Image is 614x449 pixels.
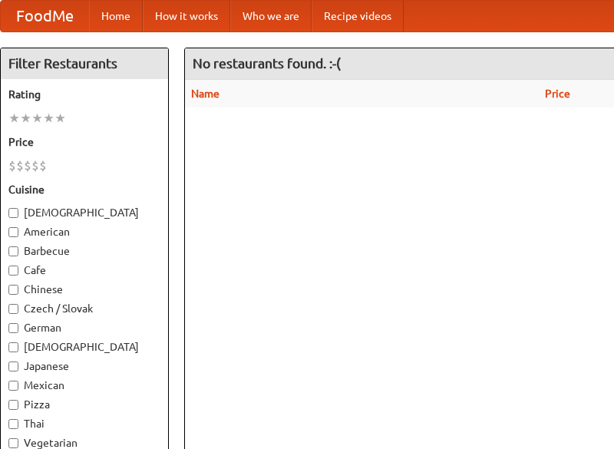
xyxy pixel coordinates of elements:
a: Home [89,1,143,31]
h5: Price [8,134,160,150]
input: [DEMOGRAPHIC_DATA] [8,208,18,218]
input: [DEMOGRAPHIC_DATA] [8,342,18,352]
li: $ [8,157,16,174]
li: $ [24,157,31,174]
input: Vegetarian [8,438,18,448]
li: ★ [8,110,20,127]
li: $ [16,157,24,174]
label: Czech / Slovak [8,301,160,316]
input: Pizza [8,400,18,410]
a: Who we are [230,1,312,31]
label: Thai [8,416,160,431]
a: Name [191,87,220,100]
ng-pluralize: No restaurants found. :-( [193,56,341,71]
label: Chinese [8,282,160,297]
h4: Filter Restaurants [1,48,168,79]
a: How it works [143,1,230,31]
li: ★ [20,110,31,127]
input: Cafe [8,266,18,276]
label: Barbecue [8,243,160,259]
a: Recipe videos [312,1,404,31]
li: ★ [31,110,43,127]
input: Mexican [8,381,18,391]
label: German [8,320,160,335]
h5: Cuisine [8,182,160,197]
a: FoodMe [1,1,89,31]
label: Pizza [8,397,160,412]
li: $ [31,157,39,174]
input: Chinese [8,285,18,295]
li: $ [39,157,47,174]
input: Thai [8,419,18,429]
h5: Rating [8,87,160,102]
input: Japanese [8,362,18,371]
label: Japanese [8,358,160,374]
input: German [8,323,18,333]
li: ★ [54,110,66,127]
label: Cafe [8,262,160,278]
input: American [8,227,18,237]
li: ★ [43,110,54,127]
input: Czech / Slovak [8,304,18,314]
a: Price [545,87,570,100]
label: [DEMOGRAPHIC_DATA] [8,205,160,220]
label: [DEMOGRAPHIC_DATA] [8,339,160,355]
label: Mexican [8,378,160,393]
label: American [8,224,160,239]
input: Barbecue [8,246,18,256]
